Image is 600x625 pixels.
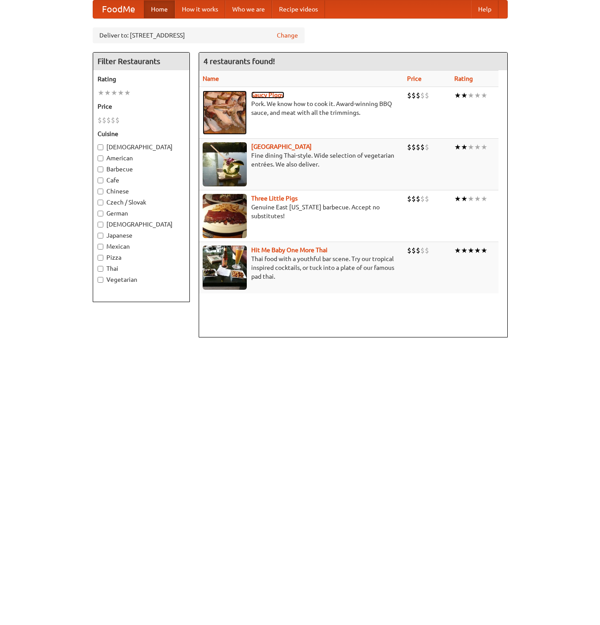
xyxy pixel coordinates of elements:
[416,91,420,100] li: $
[420,194,425,204] li: $
[474,91,481,100] li: ★
[474,246,481,255] li: ★
[474,142,481,152] li: ★
[481,91,487,100] li: ★
[272,0,325,18] a: Recipe videos
[468,194,474,204] li: ★
[251,246,328,254] a: Hit Me Baby One More Thai
[98,242,185,251] label: Mexican
[98,209,185,218] label: German
[420,246,425,255] li: $
[98,178,103,183] input: Cafe
[411,142,416,152] li: $
[98,167,103,172] input: Barbecue
[251,143,312,150] a: [GEOGRAPHIC_DATA]
[411,91,416,100] li: $
[93,27,305,43] div: Deliver to: [STREET_ADDRESS]
[251,91,284,98] a: Saucy Piggy
[98,189,103,194] input: Chinese
[93,0,144,18] a: FoodMe
[111,115,115,125] li: $
[117,88,124,98] li: ★
[98,144,103,150] input: [DEMOGRAPHIC_DATA]
[468,246,474,255] li: ★
[407,246,411,255] li: $
[98,222,103,227] input: [DEMOGRAPHIC_DATA]
[98,233,103,239] input: Japanese
[425,194,429,204] li: $
[468,91,474,100] li: ★
[416,142,420,152] li: $
[420,142,425,152] li: $
[203,246,247,290] img: babythai.jpg
[203,151,400,169] p: Fine dining Thai-style. Wide selection of vegetarian entrées. We also deliver.
[98,165,185,174] label: Barbecue
[454,91,461,100] li: ★
[98,88,104,98] li: ★
[416,194,420,204] li: $
[407,142,411,152] li: $
[420,91,425,100] li: $
[106,115,111,125] li: $
[468,142,474,152] li: ★
[411,246,416,255] li: $
[98,198,185,207] label: Czech / Slovak
[104,88,111,98] li: ★
[454,194,461,204] li: ★
[98,244,103,250] input: Mexican
[98,266,103,272] input: Thai
[461,142,468,152] li: ★
[454,75,473,82] a: Rating
[98,211,103,216] input: German
[481,246,487,255] li: ★
[111,88,117,98] li: ★
[425,91,429,100] li: $
[124,88,131,98] li: ★
[277,31,298,40] a: Change
[416,246,420,255] li: $
[461,194,468,204] li: ★
[481,194,487,204] li: ★
[98,264,185,273] label: Thai
[98,253,185,262] label: Pizza
[454,142,461,152] li: ★
[407,194,411,204] li: $
[98,277,103,283] input: Vegetarian
[98,255,103,261] input: Pizza
[93,53,189,70] h4: Filter Restaurants
[115,115,120,125] li: $
[461,246,468,255] li: ★
[251,195,298,202] b: Three Little Pigs
[425,246,429,255] li: $
[481,142,487,152] li: ★
[98,187,185,196] label: Chinese
[102,115,106,125] li: $
[144,0,175,18] a: Home
[474,194,481,204] li: ★
[203,91,247,135] img: saucy.jpg
[98,220,185,229] label: [DEMOGRAPHIC_DATA]
[98,143,185,152] label: [DEMOGRAPHIC_DATA]
[411,194,416,204] li: $
[98,231,185,240] label: Japanese
[175,0,225,18] a: How it works
[98,176,185,185] label: Cafe
[425,142,429,152] li: $
[203,75,219,82] a: Name
[407,75,422,82] a: Price
[98,129,185,138] h5: Cuisine
[98,200,103,205] input: Czech / Slovak
[471,0,498,18] a: Help
[98,275,185,284] label: Vegetarian
[203,203,400,220] p: Genuine East [US_STATE] barbecue. Accept no substitutes!
[461,91,468,100] li: ★
[203,254,400,281] p: Thai food with a youthful bar scene. Try our tropical inspired cocktails, or tuck into a plate of...
[203,99,400,117] p: Pork. We know how to cook it. Award-winning BBQ sauce, and meat with all the trimmings.
[225,0,272,18] a: Who we are
[204,57,275,65] ng-pluralize: 4 restaurants found!
[454,246,461,255] li: ★
[203,142,247,186] img: satay.jpg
